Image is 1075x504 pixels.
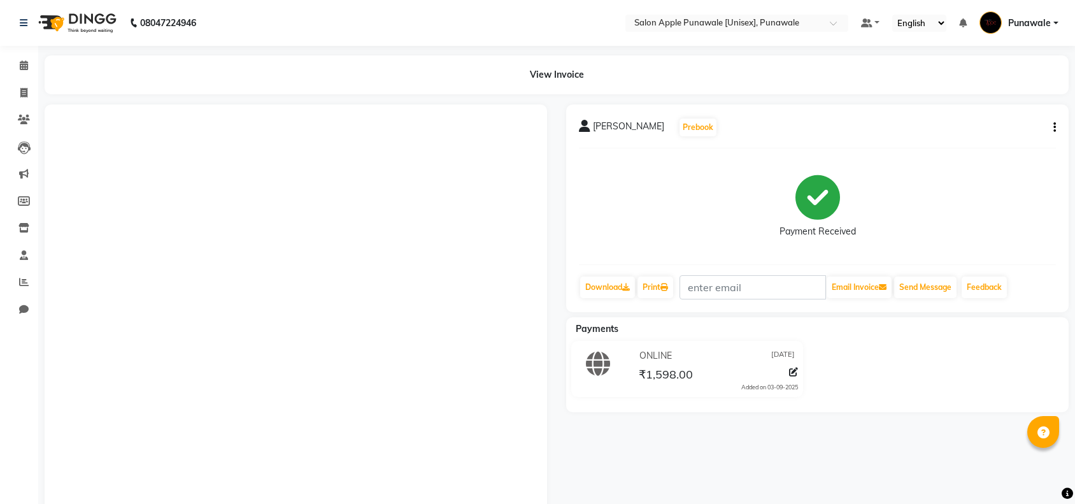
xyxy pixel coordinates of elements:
span: ONLINE [639,349,672,363]
div: Payment Received [780,225,856,238]
span: [DATE] [771,349,795,363]
a: Feedback [962,277,1007,298]
span: ₹1,598.00 [639,367,693,385]
input: enter email [680,275,826,299]
span: [PERSON_NAME] [593,120,664,138]
span: Punawale [1008,17,1051,30]
img: Punawale [979,11,1002,34]
button: Email Invoice [827,277,892,298]
b: 08047224946 [140,5,196,41]
img: logo [32,5,120,41]
a: Print [637,277,673,298]
button: Prebook [680,119,716,136]
a: Download [580,277,635,298]
div: View Invoice [45,55,1069,94]
span: Payments [576,323,618,335]
iframe: chat widget [1022,453,1062,491]
div: Added on 03-09-2025 [741,383,798,392]
button: Send Message [894,277,957,298]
